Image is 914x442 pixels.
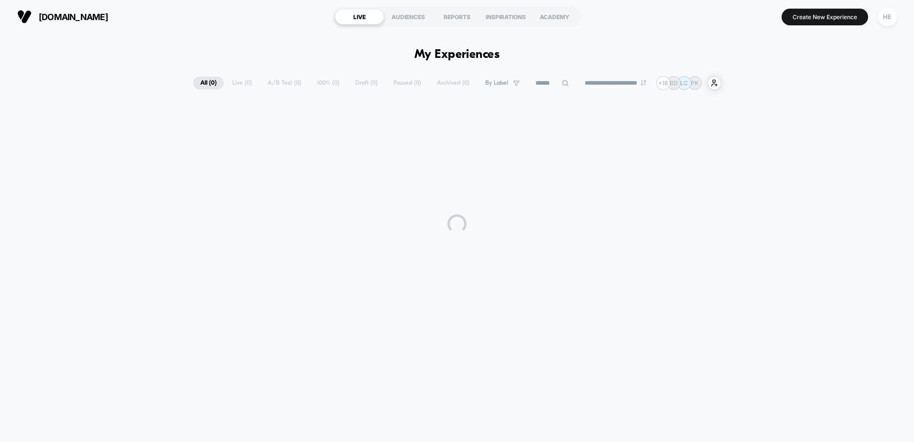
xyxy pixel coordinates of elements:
div: + 18 [656,76,670,90]
span: By Label [485,79,508,87]
button: Create New Experience [782,9,868,25]
div: HE [878,8,897,26]
button: [DOMAIN_NAME] [14,9,111,24]
img: Visually logo [17,10,32,24]
img: end [641,80,646,86]
div: INSPIRATIONS [481,9,530,24]
p: PK [691,79,698,87]
p: LC [680,79,688,87]
div: AUDIENCES [384,9,433,24]
div: REPORTS [433,9,481,24]
span: All ( 0 ) [193,77,224,89]
div: LIVE [335,9,384,24]
p: BD [670,79,678,87]
span: [DOMAIN_NAME] [39,12,108,22]
div: ACADEMY [530,9,579,24]
h1: My Experiences [414,48,500,62]
button: HE [875,7,900,27]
